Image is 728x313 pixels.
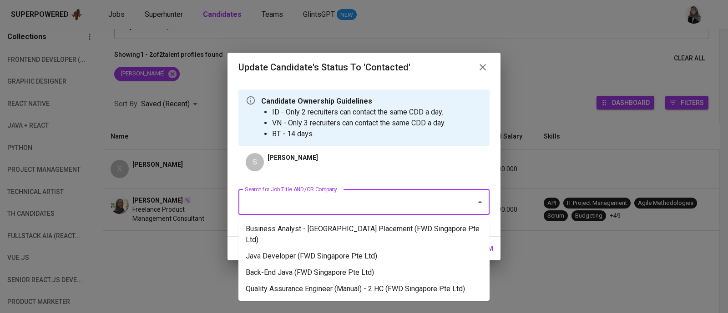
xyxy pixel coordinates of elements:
li: VN - Only 3 recruiters can contact the same CDD a day. [272,118,445,129]
p: Candidate Ownership Guidelines [261,96,445,107]
li: BT - 14 days. [272,129,445,139]
button: Close [474,196,486,209]
li: ID - Only 2 recruiters can contact the same CDD a day. [272,107,445,118]
li: Back-End Java (FWD Singapore Pte Ltd) [238,264,490,281]
li: Business Analyst - [GEOGRAPHIC_DATA] Placement (FWD Singapore Pte Ltd) [238,221,490,248]
h6: Update Candidate's Status to 'Contacted' [238,60,410,75]
div: S [246,153,264,171]
p: [PERSON_NAME] [268,153,318,162]
li: Quality Assurance Engineer (Manual) - 2 HC (FWD Singapore Pte Ltd) [238,281,490,297]
li: Java Developer (FWD Singapore Pte Ltd) [238,248,490,264]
